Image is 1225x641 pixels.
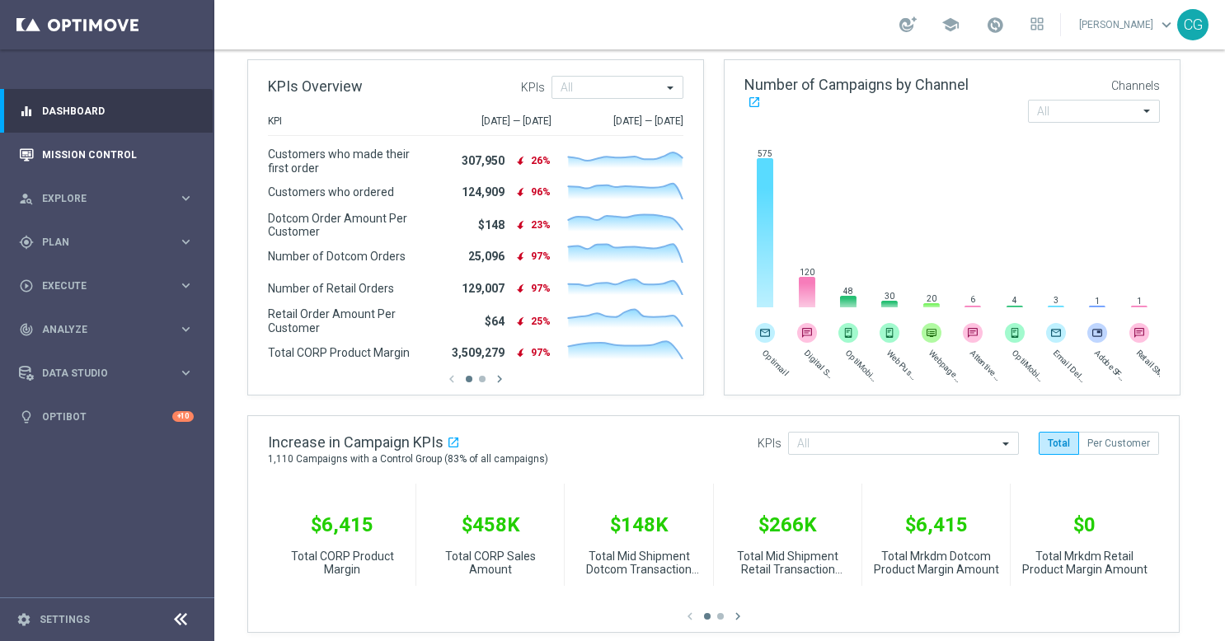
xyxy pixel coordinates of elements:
[19,409,34,424] i: lightbulb
[18,236,195,249] button: gps_fixed Plan keyboard_arrow_right
[42,237,178,247] span: Plan
[18,148,195,161] button: Mission Control
[18,105,195,118] button: equalizer Dashboard
[19,235,178,250] div: Plan
[42,89,194,133] a: Dashboard
[19,133,194,176] div: Mission Control
[19,104,34,119] i: equalizer
[42,325,178,335] span: Analyze
[178,365,194,381] i: keyboard_arrow_right
[18,323,195,336] button: track_changes Analyze keyboard_arrow_right
[178,278,194,293] i: keyboard_arrow_right
[178,321,194,337] i: keyboard_arrow_right
[1077,12,1177,37] a: [PERSON_NAME]keyboard_arrow_down
[178,234,194,250] i: keyboard_arrow_right
[19,278,178,293] div: Execute
[941,16,960,34] span: school
[16,612,31,627] i: settings
[19,278,34,293] i: play_circle_outline
[172,411,194,422] div: +10
[18,279,195,292] button: play_circle_outline Execute keyboard_arrow_right
[19,191,178,206] div: Explore
[19,235,34,250] i: gps_fixed
[1177,9,1209,40] div: CG
[42,133,194,176] a: Mission Control
[42,281,178,291] span: Execute
[40,615,90,625] a: Settings
[18,192,195,205] button: person_search Explore keyboard_arrow_right
[19,366,178,381] div: Data Studio
[19,89,194,133] div: Dashboard
[18,410,195,423] button: lightbulb Optibot +10
[19,322,34,337] i: track_changes
[42,368,178,378] span: Data Studio
[19,191,34,206] i: person_search
[18,367,195,380] button: Data Studio keyboard_arrow_right
[178,190,194,206] i: keyboard_arrow_right
[42,194,178,204] span: Explore
[42,395,172,438] a: Optibot
[1157,16,1176,34] span: keyboard_arrow_down
[19,322,178,337] div: Analyze
[19,395,194,438] div: Optibot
